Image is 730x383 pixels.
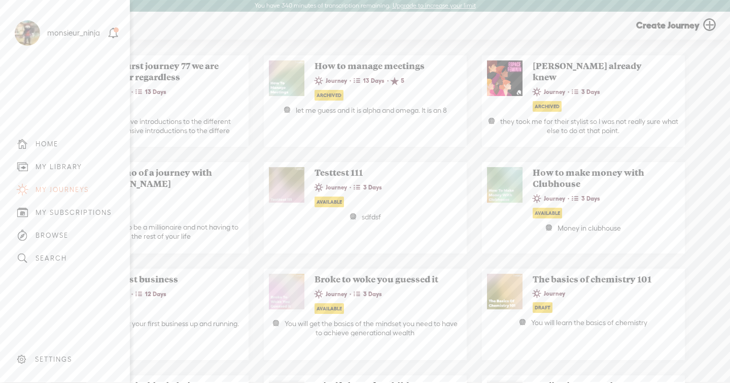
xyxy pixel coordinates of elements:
div: MY JOURNEYS [36,185,89,194]
div: SEARCH [36,254,67,263]
div: monsieur_ninja [47,28,100,38]
div: BROWSE [36,231,68,240]
div: MY SUBSCRIPTIONS [36,208,112,217]
div: HOME [36,140,58,148]
div: SETTINGS [35,355,72,364]
div: MY LIBRARY [36,163,82,171]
